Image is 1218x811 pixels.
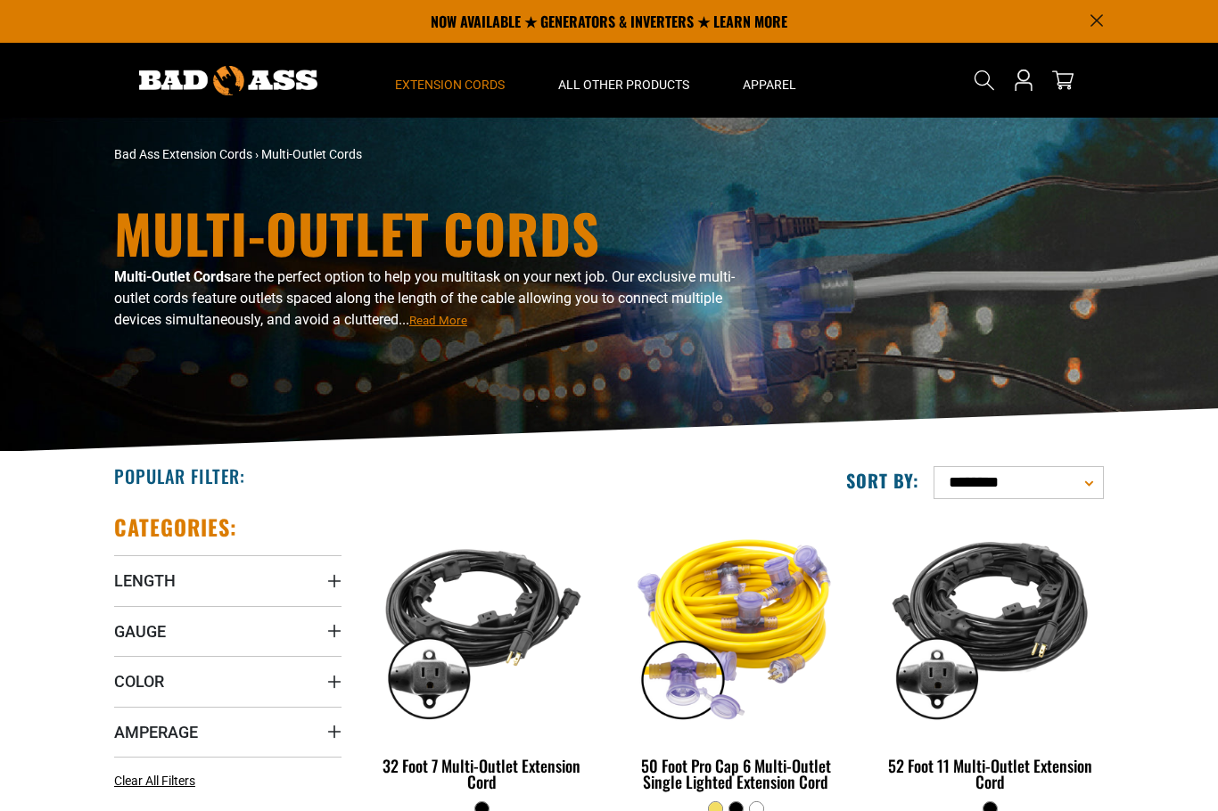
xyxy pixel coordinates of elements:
[114,513,237,541] h2: Categories:
[114,606,342,656] summary: Gauge
[114,555,342,605] summary: Length
[114,147,252,161] a: Bad Ass Extension Cords
[114,145,765,164] nav: breadcrumbs
[622,758,850,790] div: 50 Foot Pro Cap 6 Multi-Outlet Single Lighted Extension Cord
[114,671,164,692] span: Color
[395,77,505,93] span: Extension Cords
[114,621,166,642] span: Gauge
[114,570,176,591] span: Length
[114,656,342,706] summary: Color
[743,77,796,93] span: Apparel
[114,722,198,742] span: Amperage
[368,758,596,790] div: 32 Foot 7 Multi-Outlet Extension Cord
[716,43,823,118] summary: Apparel
[877,522,1102,727] img: black
[114,774,195,788] span: Clear All Filters
[114,707,342,757] summary: Amperage
[876,513,1104,800] a: black 52 Foot 11 Multi-Outlet Extension Cord
[114,268,231,285] b: Multi-Outlet Cords
[846,469,919,492] label: Sort by:
[368,513,596,800] a: black 32 Foot 7 Multi-Outlet Extension Cord
[114,464,245,487] h2: Popular Filter:
[876,758,1104,790] div: 52 Foot 11 Multi-Outlet Extension Cord
[261,147,362,161] span: Multi-Outlet Cords
[255,147,259,161] span: ›
[558,77,689,93] span: All Other Products
[623,522,848,727] img: yellow
[409,314,467,327] span: Read More
[531,43,716,118] summary: All Other Products
[114,206,765,259] h1: Multi-Outlet Cords
[368,43,531,118] summary: Extension Cords
[622,513,850,800] a: yellow 50 Foot Pro Cap 6 Multi-Outlet Single Lighted Extension Cord
[970,66,999,94] summary: Search
[114,772,202,791] a: Clear All Filters
[370,522,595,727] img: black
[139,66,317,95] img: Bad Ass Extension Cords
[114,268,735,328] span: are the perfect option to help you multitask on your next job. Our exclusive multi-outlet cords f...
